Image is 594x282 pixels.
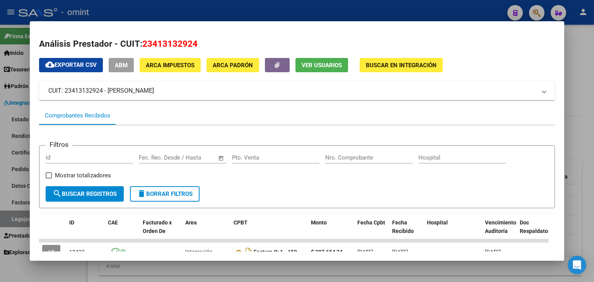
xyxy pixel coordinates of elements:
span: 18423 [69,249,85,255]
datatable-header-cell: Area [182,214,230,248]
span: Buscar en Integración [366,62,437,69]
div: Open Intercom Messenger [568,256,586,274]
button: ABM [109,58,134,72]
span: CAE [108,219,118,226]
span: Monto [311,219,327,226]
span: Buscar Registros [53,190,117,197]
span: Ver Usuarios [302,62,342,69]
button: Buscar en Integración [360,58,443,72]
span: Doc Respaldatoria [520,219,555,234]
span: ARCA Padrón [213,62,253,69]
button: ARCA Padrón [207,58,259,72]
span: [DATE] [357,249,373,255]
span: ID [69,219,74,226]
button: Exportar CSV [39,58,103,72]
datatable-header-cell: Facturado x Orden De [140,214,182,248]
datatable-header-cell: Doc Respaldatoria [517,214,563,248]
span: Area [185,219,197,226]
strong: $ 307.654,34 [311,249,343,255]
datatable-header-cell: CAE [105,214,140,248]
button: Ver Usuarios [295,58,348,72]
mat-expansion-panel-header: CUIT: 23413132924 - [PERSON_NAME] [39,82,555,100]
button: Open calendar [217,154,225,163]
span: ARCA Impuestos [146,62,195,69]
span: [DATE] [485,249,501,255]
i: Descargar documento [244,246,254,258]
button: Buscar Registros [46,186,124,202]
mat-panel-title: CUIT: 23413132924 - [PERSON_NAME] [48,86,536,95]
datatable-header-cell: ID [66,214,105,248]
mat-icon: delete [137,189,146,198]
datatable-header-cell: CPBT [230,214,308,248]
h2: Análisis Prestador - CUIT: [39,37,555,51]
span: Hospital [427,219,448,226]
span: Borrar Filtros [137,190,193,197]
span: Facturado x Orden De [143,219,172,234]
mat-icon: cloud_download [45,60,55,69]
h3: Filtros [46,139,72,149]
datatable-header-cell: Fecha Cpbt [354,214,389,248]
span: 23413132924 [142,39,198,49]
span: Vencimiento Auditoría [485,219,516,234]
span: Fecha Recibido [392,219,414,234]
span: Fecha Cpbt [357,219,385,226]
mat-icon: search [53,189,62,198]
button: ARCA Impuestos [140,58,201,72]
input: Fecha inicio [139,154,170,161]
datatable-header-cell: Vencimiento Auditoría [482,214,517,248]
span: Exportar CSV [45,61,97,68]
datatable-header-cell: Monto [308,214,354,248]
span: [DATE] [392,249,408,255]
span: Mostrar totalizadores [55,171,111,180]
span: CPBT [234,219,247,226]
span: Integración [185,249,213,255]
input: Fecha fin [177,154,215,161]
datatable-header-cell: Fecha Recibido [389,214,424,248]
span: ABM [115,62,128,69]
div: Comprobantes Recibidos [45,111,110,120]
strong: Factura C: 1 - 150 [254,249,297,255]
datatable-header-cell: Hospital [424,214,482,248]
button: Borrar Filtros [130,186,200,202]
